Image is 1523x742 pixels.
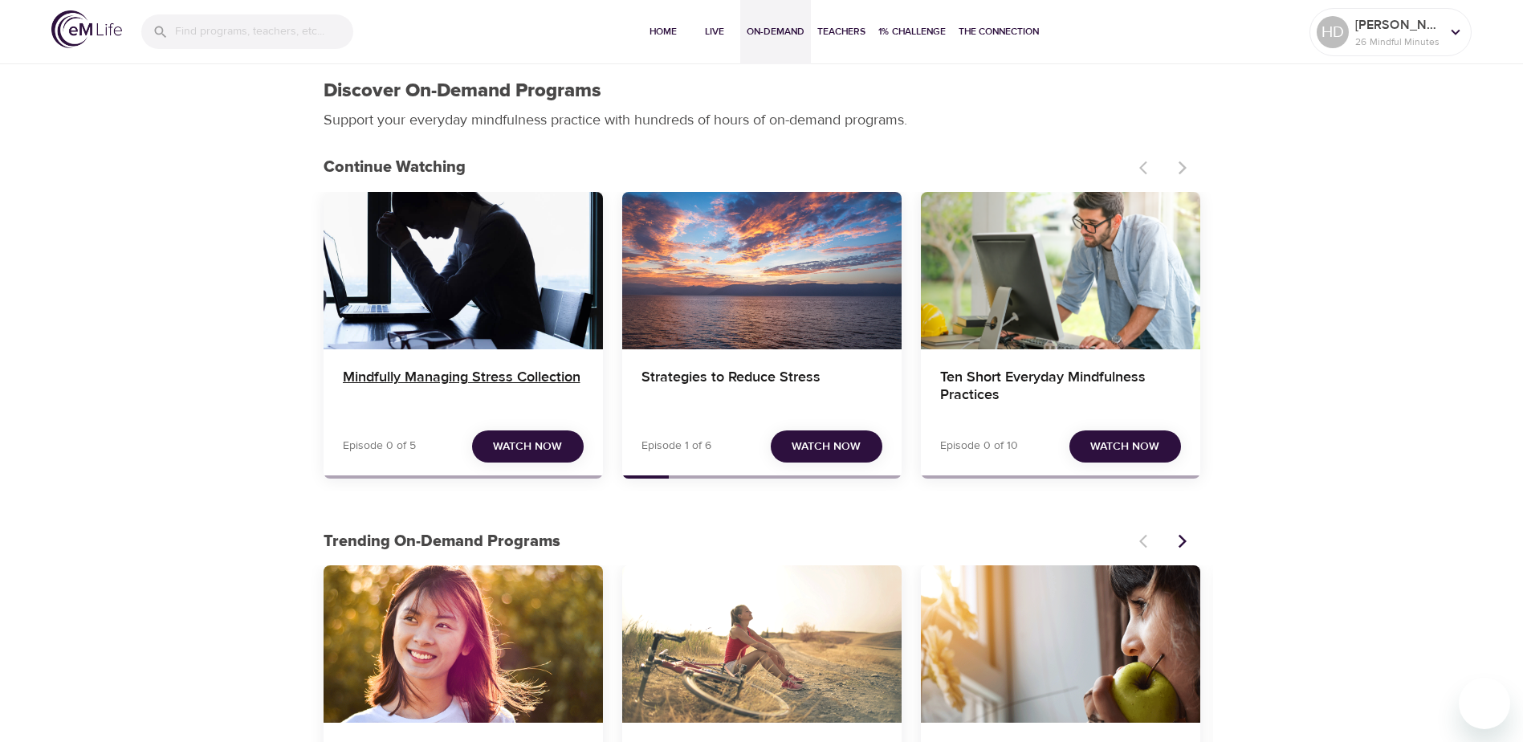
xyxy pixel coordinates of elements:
[921,192,1200,349] button: Ten Short Everyday Mindfulness Practices
[622,192,902,349] button: Strategies to Reduce Stress
[1090,437,1159,457] span: Watch Now
[817,23,865,40] span: Teachers
[940,438,1018,455] p: Episode 0 of 10
[792,437,861,457] span: Watch Now
[644,23,682,40] span: Home
[940,369,1181,407] h4: Ten Short Everyday Mindfulness Practices
[324,158,1130,177] h3: Continue Watching
[51,10,122,48] img: logo
[747,23,804,40] span: On-Demand
[695,23,734,40] span: Live
[921,565,1200,723] button: Mindful Eating: A Path to Well-being
[493,437,562,457] span: Watch Now
[324,529,1130,553] p: Trending On-Demand Programs
[771,430,882,463] button: Watch Now
[641,438,711,455] p: Episode 1 of 6
[1355,15,1440,35] p: [PERSON_NAME].[PERSON_NAME]
[472,430,584,463] button: Watch Now
[343,438,416,455] p: Episode 0 of 5
[175,14,353,49] input: Find programs, teachers, etc...
[1317,16,1349,48] div: HD
[622,565,902,723] button: Getting Active
[324,565,603,723] button: 7 Days of Emotional Intelligence
[343,369,584,407] h4: Mindfully Managing Stress Collection
[878,23,946,40] span: 1% Challenge
[324,192,603,349] button: Mindfully Managing Stress Collection
[1355,35,1440,49] p: 26 Mindful Minutes
[1069,430,1181,463] button: Watch Now
[1165,524,1200,559] button: Next items
[324,79,601,103] h1: Discover On-Demand Programs
[1459,678,1510,729] iframe: Button to launch messaging window
[641,369,882,407] h4: Strategies to Reduce Stress
[959,23,1039,40] span: The Connection
[324,109,926,131] p: Support your everyday mindfulness practice with hundreds of hours of on-demand programs.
